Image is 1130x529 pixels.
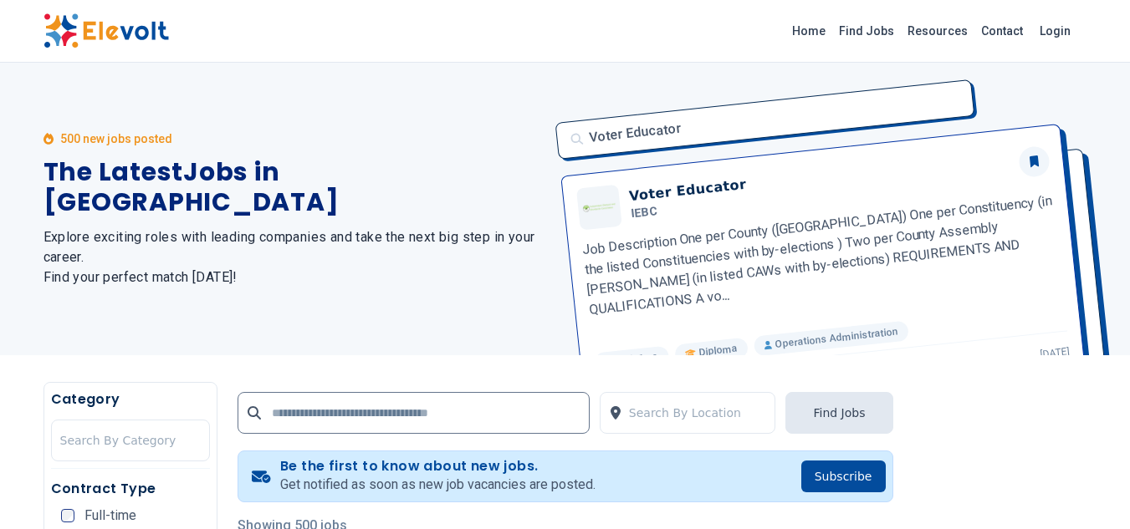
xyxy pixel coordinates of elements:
h5: Contract Type [51,479,210,499]
a: Home [785,18,832,44]
a: Contact [974,18,1030,44]
h5: Category [51,389,210,409]
a: Find Jobs [832,18,901,44]
p: Get notified as soon as new job vacancies are posted. [280,475,596,495]
button: Subscribe [801,460,886,492]
a: Resources [901,18,974,44]
a: Login [1030,14,1081,48]
h1: The Latest Jobs in [GEOGRAPHIC_DATA] [43,157,545,217]
button: Find Jobs [785,392,892,434]
h4: Be the first to know about new jobs. [280,458,596,475]
span: Full-time [84,509,136,522]
h2: Explore exciting roles with leading companies and take the next big step in your career. Find you... [43,227,545,287]
img: Elevolt [43,13,169,48]
p: 500 new jobs posted [60,130,172,147]
input: Full-time [61,509,74,522]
